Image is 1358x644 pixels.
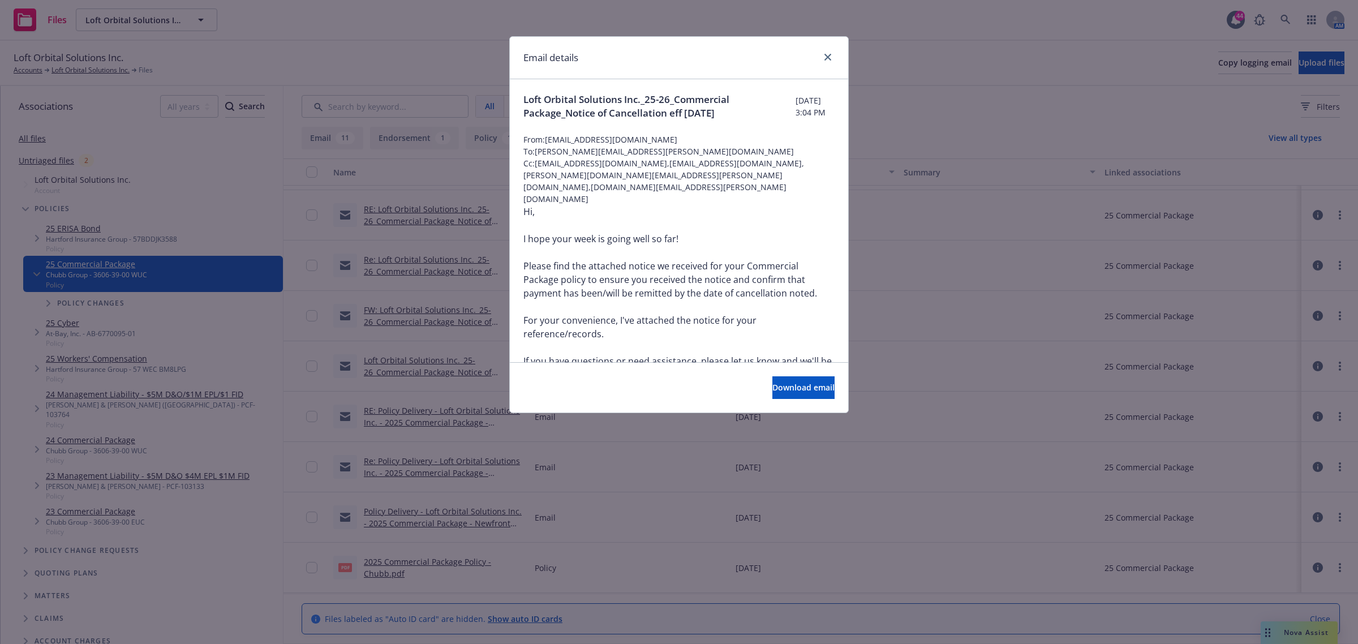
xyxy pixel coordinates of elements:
[523,50,578,65] h1: Email details
[772,382,835,393] span: Download email
[796,95,835,118] span: [DATE] 3:04 PM
[821,50,835,64] a: close
[523,145,835,157] span: To: [PERSON_NAME][EMAIL_ADDRESS][PERSON_NAME][DOMAIN_NAME]
[772,376,835,399] button: Download email
[523,157,835,205] span: Cc: [EMAIL_ADDRESS][DOMAIN_NAME],[EMAIL_ADDRESS][DOMAIN_NAME],[PERSON_NAME][DOMAIN_NAME][EMAIL_AD...
[523,134,835,145] span: From: [EMAIL_ADDRESS][DOMAIN_NAME]
[523,93,796,120] span: Loft Orbital Solutions Inc._25-26_Commercial Package_Notice of Cancellation eff [DATE]
[523,205,835,601] div: Hi, I hope your week is going well so far! Please find the attached notice we received for your C...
